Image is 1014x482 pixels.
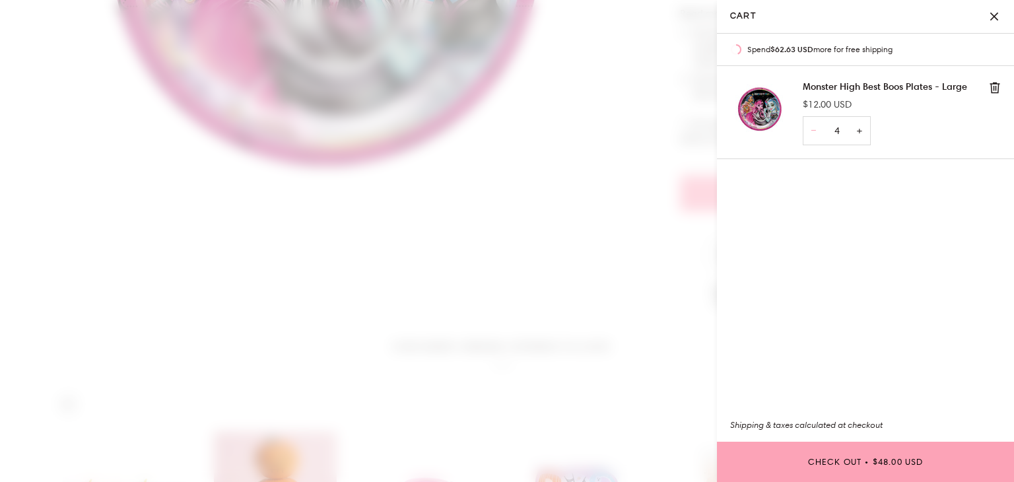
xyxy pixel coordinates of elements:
span: $48.00 USD [873,458,924,466]
button: Check Out• $48.00 USD [717,442,1014,482]
em: Shipping & taxes calculated at checkout [730,419,883,430]
a: Monster High Best Boos Plates - Large [730,79,790,145]
span: Spend more for free shipping [747,44,893,55]
span: $62.63 USD [770,44,813,54]
button: − [803,116,824,146]
a: Monster High Best Boos Plates - Large [803,80,967,92]
button: + [848,116,871,146]
img: Monster High Best Boos Plates - Large [730,79,790,139]
p: $12.00 USD [803,98,1001,112]
span: • [862,458,873,466]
